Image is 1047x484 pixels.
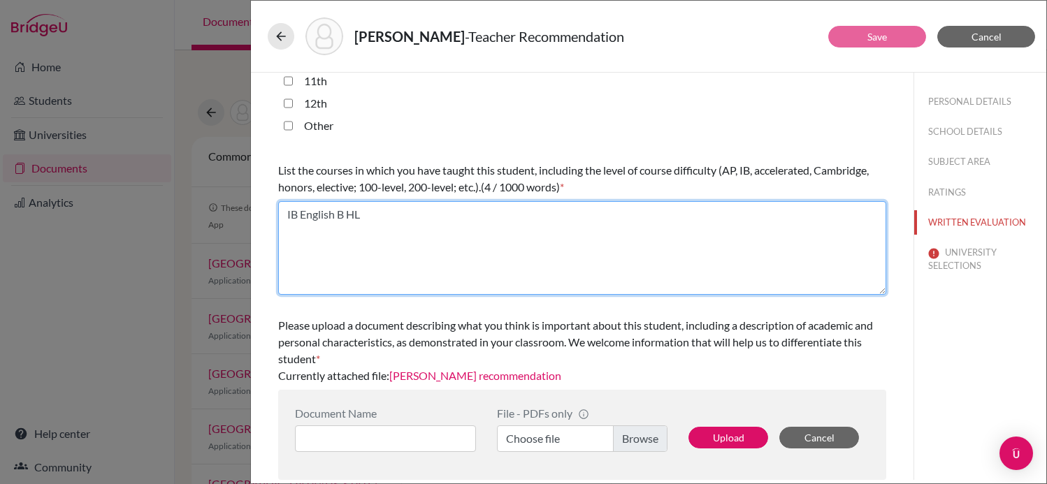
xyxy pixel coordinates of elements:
[914,89,1046,114] button: PERSONAL DETAILS
[278,311,886,390] div: Currently attached file:
[304,73,327,89] label: 11th
[914,119,1046,144] button: SCHOOL DETAILS
[999,437,1033,470] div: Open Intercom Messenger
[278,318,873,365] span: Please upload a document describing what you think is important about this student, including a d...
[278,163,869,193] span: List the courses in which you have taught this student, including the level of course difficulty ...
[578,409,589,420] span: info
[914,180,1046,205] button: RATINGS
[779,427,859,448] button: Cancel
[354,28,465,45] strong: [PERSON_NAME]
[304,95,327,112] label: 12th
[304,117,333,134] label: Other
[465,28,624,45] span: - Teacher Recommendation
[389,369,561,382] a: [PERSON_NAME] recommendation
[914,210,1046,235] button: WRITTEN EVALUATION
[497,406,667,420] div: File - PDFs only
[497,425,667,452] label: Choose file
[914,240,1046,278] button: UNIVERSITY SELECTIONS
[688,427,768,448] button: Upload
[481,180,560,193] span: (4 / 1000 words)
[928,248,939,259] img: error-544570611efd0a2d1de9.svg
[295,406,476,420] div: Document Name
[914,149,1046,174] button: SUBJECT AREA
[278,201,886,295] textarea: IB English B HL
